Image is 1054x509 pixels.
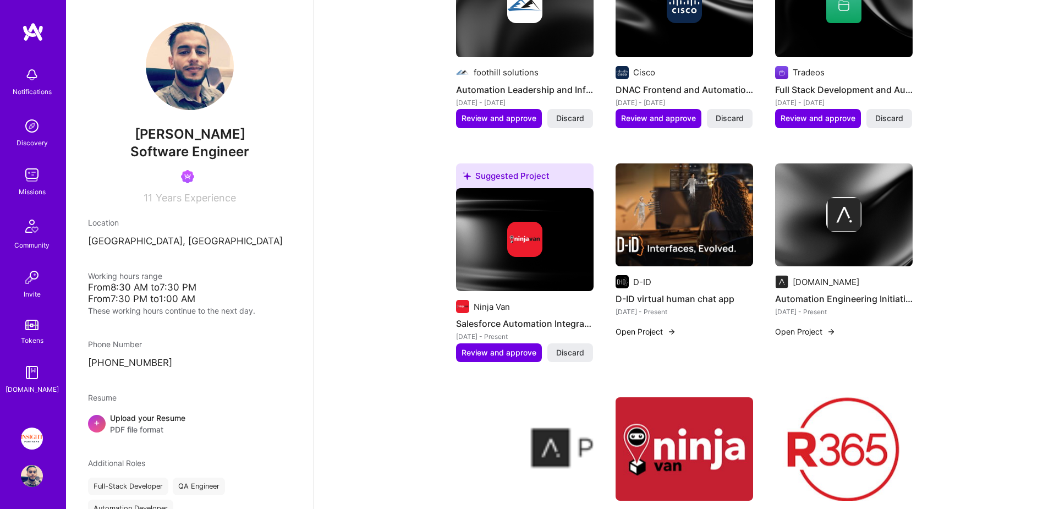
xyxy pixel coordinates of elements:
span: Discard [875,113,903,124]
div: Tradeos [793,67,825,78]
div: These working hours continue to the next day. [88,305,292,316]
button: Discard [547,343,593,362]
img: Apprentice FS, Inc. [456,397,594,501]
div: foothill solutions [474,67,539,78]
img: tokens [25,320,39,330]
span: Additional Roles [88,458,145,468]
h4: Automation Engineering Initiatives [775,292,913,306]
div: [DATE] - Present [616,306,753,318]
img: QA Autoamtion Lead [775,397,913,501]
a: User Avatar [18,465,46,487]
img: Company logo [775,275,788,288]
img: arrow-right [667,327,676,336]
img: Company logo [616,275,629,288]
div: Suggested Project [456,163,594,193]
img: Company logo [616,66,629,79]
img: Been on Mission [181,170,194,183]
div: [DOMAIN_NAME] [793,276,859,288]
img: User Avatar [146,22,234,110]
div: From 8:30 AM to 7:30 PM [88,282,292,293]
img: QA Automation engineer [616,397,753,501]
img: discovery [21,115,43,137]
p: [GEOGRAPHIC_DATA], [GEOGRAPHIC_DATA] [88,235,292,248]
a: Insight Partners: Data & AI - Sourcing [18,428,46,450]
div: Discovery [17,137,48,149]
img: cover [775,163,913,267]
span: PDF file format [110,424,185,435]
span: Years Experience [156,192,236,204]
span: 11 [144,192,152,204]
button: Review and approve [616,109,701,128]
div: Upload your Resume [110,412,185,435]
div: [DATE] - Present [456,331,594,342]
div: [DATE] - Present [775,306,913,318]
span: Phone Number [88,340,142,349]
span: Software Engineer [130,144,249,160]
p: [PHONE_NUMBER] [88,357,292,370]
div: Full-Stack Developer [88,478,168,495]
button: Discard [547,109,593,128]
h4: Salesforce Automation Integration [456,316,594,331]
button: Review and approve [775,109,861,128]
span: Review and approve [621,113,696,124]
span: Working hours range [88,271,162,281]
img: Company logo [456,66,469,79]
div: Tokens [21,335,43,346]
h4: D-ID virtual human chat app [616,292,753,306]
div: Community [14,239,50,251]
div: QA Engineer [173,478,225,495]
span: Discard [716,113,744,124]
div: Invite [24,288,41,300]
img: bell [21,64,43,86]
span: [PERSON_NAME] [88,126,292,143]
div: Notifications [13,86,52,97]
img: Company logo [826,197,861,232]
span: + [94,417,100,428]
h4: Full Stack Development and Automation [775,83,913,97]
div: [DOMAIN_NAME] [6,384,59,395]
img: teamwork [21,164,43,186]
div: Cisco [633,67,655,78]
i: icon SuggestedTeams [463,172,471,180]
button: Discard [707,109,753,128]
h4: Automation Leadership and Infrastructure Development [456,83,594,97]
img: User Avatar [21,465,43,487]
span: Discard [556,113,584,124]
div: [DATE] - [DATE] [456,97,594,108]
span: Review and approve [462,113,536,124]
img: Community [19,213,45,239]
span: Resume [88,393,117,402]
button: Open Project [775,326,836,337]
span: Review and approve [781,113,855,124]
div: Ninja Van [474,301,510,313]
div: [DATE] - [DATE] [616,97,753,108]
div: From 7:30 PM to 1:00 AM [88,293,292,305]
h4: DNAC Frontend and Automation Testing [616,83,753,97]
img: guide book [21,362,43,384]
img: Company logo [775,66,788,79]
span: Discard [556,347,584,358]
button: Open Project [616,326,676,337]
button: Review and approve [456,343,542,362]
span: Review and approve [462,347,536,358]
img: Insight Partners: Data & AI - Sourcing [21,428,43,450]
div: D-ID [633,276,651,288]
div: Location [88,217,292,228]
img: D-ID virtual human chat app [616,163,753,267]
div: Missions [19,186,46,198]
button: Discard [866,109,912,128]
button: Review and approve [456,109,542,128]
img: Company logo [507,222,542,257]
img: logo [22,22,44,42]
img: cover [456,188,594,292]
img: arrow-right [827,327,836,336]
img: Invite [21,266,43,288]
img: Company logo [456,300,469,313]
div: +Upload your ResumePDF file format [88,412,292,435]
div: [DATE] - [DATE] [775,97,913,108]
